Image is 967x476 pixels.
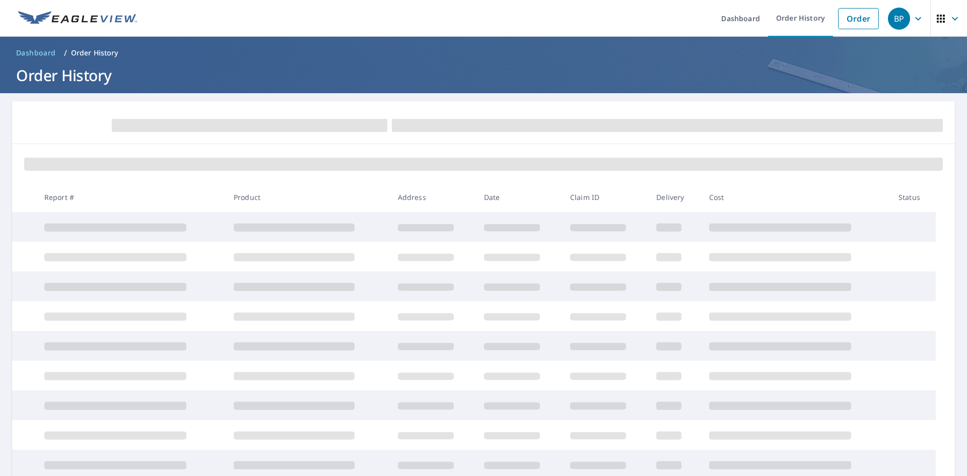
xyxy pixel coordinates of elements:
[71,48,118,58] p: Order History
[12,45,60,61] a: Dashboard
[226,182,390,212] th: Product
[701,182,890,212] th: Cost
[838,8,879,29] a: Order
[12,65,955,86] h1: Order History
[64,47,67,59] li: /
[16,48,56,58] span: Dashboard
[648,182,701,212] th: Delivery
[18,11,137,26] img: EV Logo
[36,182,226,212] th: Report #
[476,182,562,212] th: Date
[888,8,910,30] div: BP
[890,182,936,212] th: Status
[390,182,476,212] th: Address
[12,45,955,61] nav: breadcrumb
[562,182,648,212] th: Claim ID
